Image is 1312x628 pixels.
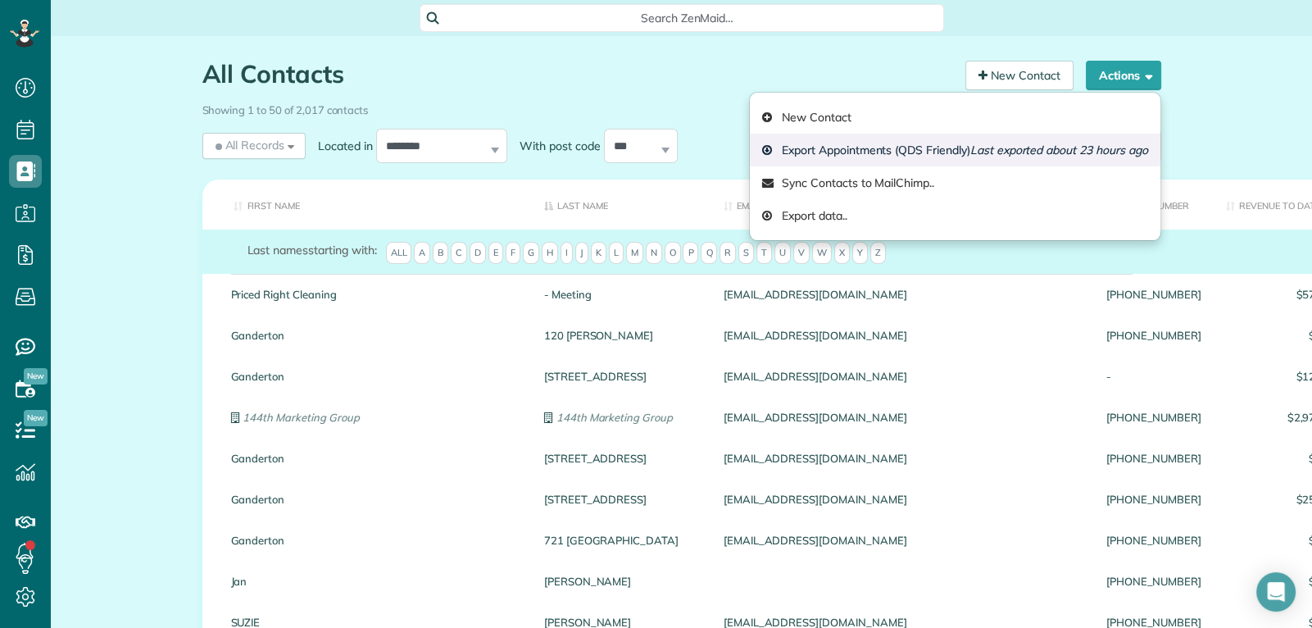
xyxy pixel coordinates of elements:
[683,242,698,265] span: P
[750,166,1160,199] a: Sync Contacts to MailChimp..
[231,289,520,300] a: Priced Right Cleaning
[386,242,412,265] span: All
[523,242,539,265] span: G
[247,242,377,258] label: starting with:
[1094,479,1214,520] div: [PHONE_NUMBER]
[556,411,673,424] em: 144th Marketing Group
[1094,315,1214,356] div: [PHONE_NUMBER]
[1094,397,1214,438] div: [PHONE_NUMBER]
[750,199,1160,232] a: Export data..
[834,242,850,265] span: X
[470,242,486,265] span: D
[711,274,1094,315] div: [EMAIL_ADDRESS][DOMAIN_NAME]
[646,242,662,265] span: N
[544,412,699,423] a: 144th Marketing Group
[231,330,520,341] a: Ganderton
[414,242,430,265] span: A
[774,242,791,265] span: U
[506,242,520,265] span: F
[544,371,699,382] a: [STREET_ADDRESS]
[711,180,1094,230] th: Email: activate to sort column ascending
[711,520,1094,561] div: [EMAIL_ADDRESS][DOMAIN_NAME]
[243,411,359,424] em: 144th Marketing Group
[24,410,48,426] span: New
[212,137,285,153] span: All Records
[609,242,624,265] span: L
[561,242,573,265] span: I
[1094,520,1214,561] div: [PHONE_NUMBER]
[247,243,309,257] span: Last names
[750,101,1160,134] a: New Contact
[231,371,520,382] a: Ganderton
[231,453,520,464] a: Ganderton
[711,397,1094,438] div: [EMAIL_ADDRESS][DOMAIN_NAME]
[1086,61,1161,90] button: Actions
[202,61,953,88] h1: All Contacts
[970,143,1148,157] em: Last exported about 23 hours ago
[711,315,1094,356] div: [EMAIL_ADDRESS][DOMAIN_NAME]
[544,494,699,505] a: [STREET_ADDRESS]
[544,535,699,546] a: 721 [GEOGRAPHIC_DATA]
[701,242,717,265] span: Q
[626,242,643,265] span: M
[231,412,520,423] a: 144th Marketing Group
[488,242,503,265] span: E
[793,242,810,265] span: V
[544,576,699,587] a: [PERSON_NAME]
[1094,438,1214,479] div: [PHONE_NUMBER]
[870,242,886,265] span: Z
[591,242,606,265] span: K
[231,535,520,546] a: Ganderton
[202,96,1161,118] div: Showing 1 to 50 of 2,017 contacts
[1094,274,1214,315] div: [PHONE_NUMBER]
[720,242,736,265] span: R
[306,138,376,154] label: Located in
[738,242,754,265] span: S
[231,576,520,587] a: Jan
[1094,356,1214,397] div: -
[1094,561,1214,602] div: [PHONE_NUMBER]
[507,138,604,154] label: With post code
[812,242,832,265] span: W
[575,242,588,265] span: J
[665,242,681,265] span: O
[542,242,558,265] span: H
[750,134,1160,166] a: Export Appointments (QDS Friendly)Last exported about 23 hours ago
[544,453,699,464] a: [STREET_ADDRESS]
[451,242,467,265] span: C
[711,479,1094,520] div: [EMAIL_ADDRESS][DOMAIN_NAME]
[24,368,48,385] span: New
[544,617,699,628] a: [PERSON_NAME]
[852,242,868,265] span: Y
[231,494,520,505] a: Ganderton
[433,242,448,265] span: B
[965,61,1074,90] a: New Contact
[532,180,711,230] th: Last Name: activate to sort column descending
[1256,572,1296,612] div: Open Intercom Messenger
[544,330,699,341] a: 120 [PERSON_NAME]
[756,242,772,265] span: T
[711,438,1094,479] div: [EMAIL_ADDRESS][DOMAIN_NAME]
[231,617,520,628] a: SUZIE
[544,289,699,300] a: - Meeting
[711,356,1094,397] div: [EMAIL_ADDRESS][DOMAIN_NAME]
[202,180,532,230] th: First Name: activate to sort column ascending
